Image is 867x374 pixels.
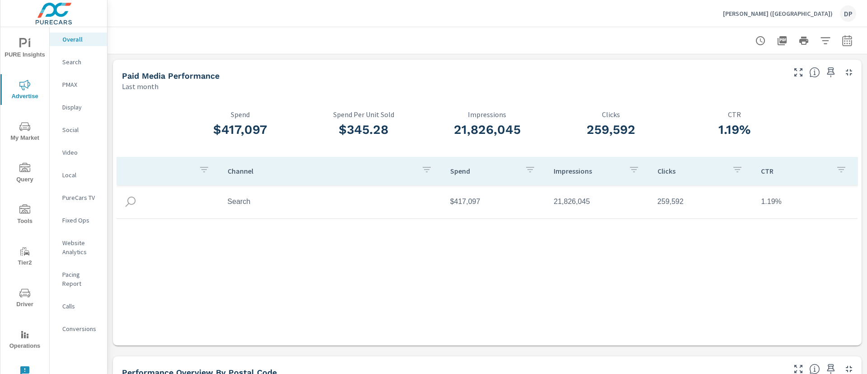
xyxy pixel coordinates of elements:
span: Save this to your personalized report [824,65,838,80]
p: Pacing Report [62,270,100,288]
button: Make Fullscreen [791,65,806,80]
p: Channel [228,166,414,175]
h3: $417,097 [178,122,302,137]
img: icon-search.svg [124,195,137,208]
p: Impressions [425,110,549,118]
div: Search [50,55,107,69]
div: Website Analytics [50,236,107,259]
p: Overall [62,35,100,44]
span: Query [3,163,47,185]
div: Social [50,123,107,137]
p: Local [62,170,100,180]
h3: 21,826,045 [425,122,549,137]
p: CTR [761,166,829,175]
h3: 259,592 [549,122,673,137]
p: Clicks [657,166,725,175]
p: Spend [178,110,302,118]
p: PureCars TV [62,193,100,202]
div: PureCars TV [50,191,107,204]
p: Social [62,125,100,134]
div: PMAX [50,78,107,91]
span: PURE Insights [3,38,47,60]
p: Clicks [549,110,673,118]
td: 259,592 [650,190,754,213]
button: "Export Report to PDF" [773,32,791,50]
span: Operations [3,329,47,351]
td: 1.19% [754,190,858,213]
span: Tier2 [3,246,47,268]
h3: 1.19% [673,122,797,137]
p: Website Analytics [62,238,100,256]
div: Calls [50,299,107,313]
button: Minimize Widget [842,65,856,80]
div: Overall [50,33,107,46]
span: My Market [3,121,47,143]
p: Conversions [62,324,100,333]
div: DP [840,5,856,22]
span: Driver [3,288,47,310]
span: Understand performance metrics over the selected time range. [809,67,820,78]
button: Print Report [795,32,813,50]
p: [PERSON_NAME] ([GEOGRAPHIC_DATA]) [723,9,833,18]
p: Search [62,57,100,66]
div: Video [50,146,107,159]
p: Spend Per Unit Sold [302,110,426,118]
h3: $345.28 [302,122,426,137]
div: Pacing Report [50,268,107,290]
td: $417,097 [443,190,547,213]
p: Last month [122,81,158,92]
span: Advertise [3,80,47,102]
p: Display [62,103,100,112]
td: 21,826,045 [546,190,650,213]
p: Impressions [554,166,621,175]
p: Calls [62,302,100,311]
p: Fixed Ops [62,216,100,225]
p: Video [62,148,100,157]
div: Local [50,168,107,182]
div: Conversions [50,322,107,336]
div: Fixed Ops [50,213,107,227]
span: Tools [3,204,47,227]
button: Apply Filters [816,32,834,50]
p: PMAX [62,80,100,89]
button: Select Date Range [838,32,856,50]
p: Spend [450,166,518,175]
p: CTR [673,110,797,118]
td: Search [220,190,443,213]
h5: Paid Media Performance [122,71,219,80]
div: Display [50,100,107,114]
